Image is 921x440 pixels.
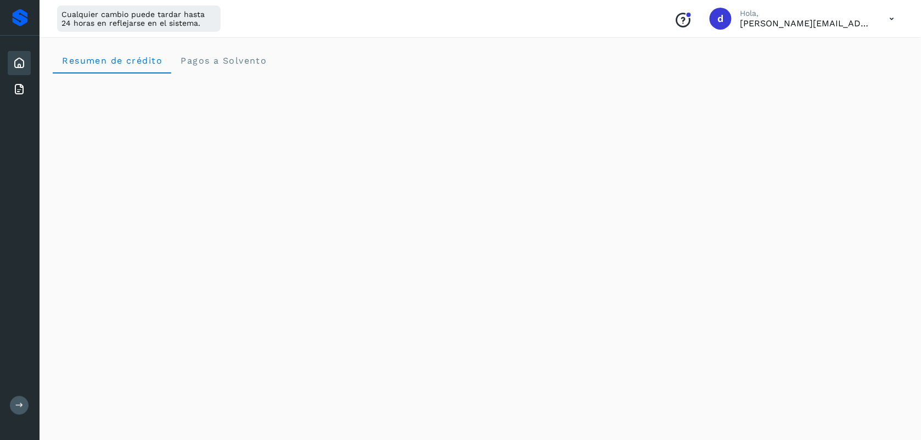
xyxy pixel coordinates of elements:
div: Facturas [8,77,31,101]
p: Hola, [740,9,872,18]
p: d.alvarez@easyports.io [740,18,872,29]
div: Cualquier cambio puede tardar hasta 24 horas en reflejarse en el sistema. [57,5,221,32]
div: Inicio [8,51,31,75]
span: Pagos a Solvento [180,55,267,66]
span: Resumen de crédito [61,55,162,66]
